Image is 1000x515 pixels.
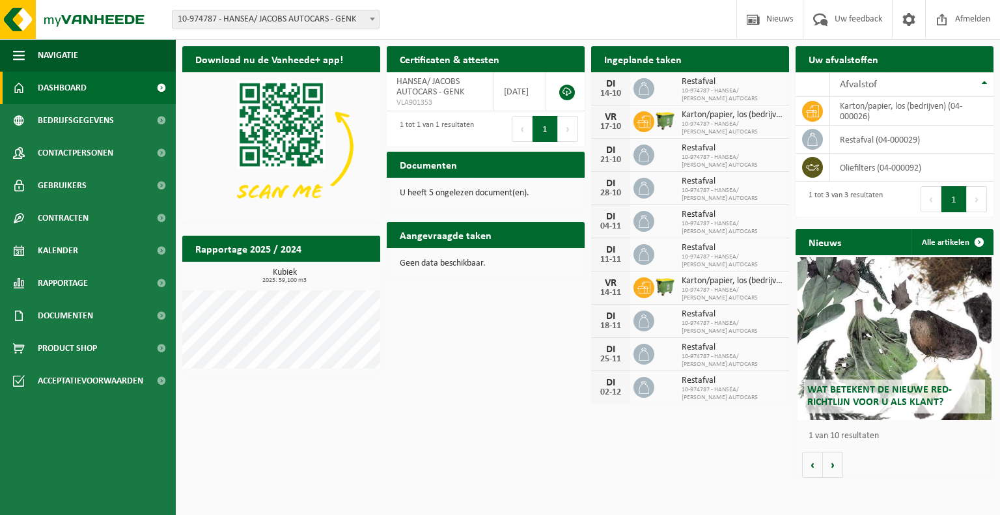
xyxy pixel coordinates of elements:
[802,452,823,478] button: Vorige
[911,229,992,255] a: Alle artikelen
[598,122,624,132] div: 17-10
[598,178,624,189] div: DI
[682,320,783,335] span: 10-974787 - HANSEA/ [PERSON_NAME] AUTOCARS
[494,72,546,111] td: [DATE]
[796,46,891,72] h2: Uw afvalstoffen
[830,154,993,182] td: oliefilters (04-000092)
[598,378,624,388] div: DI
[598,355,624,364] div: 25-11
[598,344,624,355] div: DI
[598,311,624,322] div: DI
[598,255,624,264] div: 11-11
[189,268,380,284] h3: Kubiek
[682,309,783,320] span: Restafval
[387,222,505,247] h2: Aangevraagde taken
[809,432,987,441] p: 1 van 10 resultaten
[591,46,695,72] h2: Ingeplande taken
[533,116,558,142] button: 1
[598,145,624,156] div: DI
[807,385,952,408] span: Wat betekent de nieuwe RED-richtlijn voor u als klant?
[598,222,624,231] div: 04-11
[682,220,783,236] span: 10-974787 - HANSEA/ [PERSON_NAME] AUTOCARS
[682,286,783,302] span: 10-974787 - HANSEA/ [PERSON_NAME] AUTOCARS
[682,187,783,202] span: 10-974787 - HANSEA/ [PERSON_NAME] AUTOCARS
[182,236,314,261] h2: Rapportage 2025 / 2024
[823,452,843,478] button: Volgende
[38,137,113,169] span: Contactpersonen
[682,210,783,220] span: Restafval
[941,186,967,212] button: 1
[38,267,88,299] span: Rapportage
[558,116,578,142] button: Next
[400,259,572,268] p: Geen data beschikbaar.
[682,253,783,269] span: 10-974787 - HANSEA/ [PERSON_NAME] AUTOCARS
[396,98,484,108] span: VLA901353
[598,388,624,397] div: 02-12
[682,342,783,353] span: Restafval
[38,234,78,267] span: Kalender
[38,299,93,332] span: Documenten
[682,376,783,386] span: Restafval
[682,120,783,136] span: 10-974787 - HANSEA/ [PERSON_NAME] AUTOCARS
[396,77,464,97] span: HANSEA/ JACOBS AUTOCARS - GENK
[682,176,783,187] span: Restafval
[682,386,783,402] span: 10-974787 - HANSEA/ [PERSON_NAME] AUTOCARS
[682,353,783,369] span: 10-974787 - HANSEA/ [PERSON_NAME] AUTOCARS
[387,46,512,72] h2: Certificaten & attesten
[38,39,78,72] span: Navigatie
[598,189,624,198] div: 28-10
[802,185,883,214] div: 1 tot 3 van 3 resultaten
[798,257,992,420] a: Wat betekent de nieuwe RED-richtlijn voor u als klant?
[393,115,474,143] div: 1 tot 1 van 1 resultaten
[38,365,143,397] span: Acceptatievoorwaarden
[38,104,114,137] span: Bedrijfsgegevens
[921,186,941,212] button: Previous
[682,276,783,286] span: Karton/papier, los (bedrijven)
[682,110,783,120] span: Karton/papier, los (bedrijven)
[598,79,624,89] div: DI
[283,261,379,287] a: Bekijk rapportage
[796,229,854,255] h2: Nieuws
[38,332,97,365] span: Product Shop
[830,97,993,126] td: karton/papier, los (bedrijven) (04-000026)
[182,46,356,72] h2: Download nu de Vanheede+ app!
[654,109,676,132] img: WB-1100-HPE-GN-50
[682,154,783,169] span: 10-974787 - HANSEA/ [PERSON_NAME] AUTOCARS
[512,116,533,142] button: Previous
[654,275,676,298] img: WB-1100-HPE-GN-50
[598,288,624,298] div: 14-11
[682,143,783,154] span: Restafval
[598,245,624,255] div: DI
[682,87,783,103] span: 10-974787 - HANSEA/ [PERSON_NAME] AUTOCARS
[38,169,87,202] span: Gebruikers
[840,79,877,90] span: Afvalstof
[38,72,87,104] span: Dashboard
[173,10,379,29] span: 10-974787 - HANSEA/ JACOBS AUTOCARS - GENK
[598,112,624,122] div: VR
[172,10,380,29] span: 10-974787 - HANSEA/ JACOBS AUTOCARS - GENK
[598,156,624,165] div: 21-10
[598,89,624,98] div: 14-10
[682,77,783,87] span: Restafval
[400,189,572,198] p: U heeft 5 ongelezen document(en).
[38,202,89,234] span: Contracten
[598,278,624,288] div: VR
[598,322,624,331] div: 18-11
[598,212,624,222] div: DI
[182,72,380,221] img: Download de VHEPlus App
[967,186,987,212] button: Next
[387,152,470,177] h2: Documenten
[682,243,783,253] span: Restafval
[189,277,380,284] span: 2025: 59,100 m3
[830,126,993,154] td: restafval (04-000029)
